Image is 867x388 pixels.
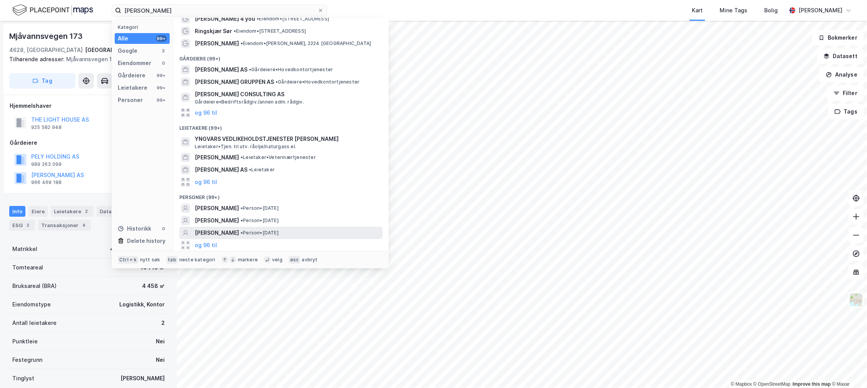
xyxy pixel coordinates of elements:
[829,351,867,388] div: Kontrollprogram for chat
[31,179,62,186] div: 966 469 188
[249,67,251,72] span: •
[195,27,232,36] span: Ringskjær Sør
[38,220,91,231] div: Transaksjoner
[118,95,143,105] div: Personer
[118,24,170,30] div: Kategori
[9,30,84,42] div: Mjåvannsvegen 173
[12,374,34,383] div: Tinglyst
[161,318,165,328] div: 2
[289,256,301,264] div: esc
[272,257,282,263] div: velg
[120,374,165,383] div: [PERSON_NAME]
[195,241,217,250] button: og 96 til
[249,67,333,73] span: Gårdeiere • Hovedkontortjenester
[195,165,247,174] span: [PERSON_NAME] AS
[195,144,296,150] span: Leietaker • Tjen. til utv. råolje/naturgass el.
[195,108,217,117] button: og 96 til
[110,244,165,254] div: 4204-575-567-0-0
[12,263,43,272] div: Tomteareal
[241,217,243,223] span: •
[764,6,778,15] div: Bolig
[83,207,90,215] div: 2
[195,39,239,48] span: [PERSON_NAME]
[10,101,167,110] div: Hjemmelshaver
[302,257,317,263] div: avbryt
[9,220,35,231] div: ESG
[12,318,57,328] div: Antall leietakere
[793,381,831,387] a: Improve this map
[173,50,389,64] div: Gårdeiere (99+)
[118,71,145,80] div: Gårdeiere
[241,40,243,46] span: •
[257,16,259,22] span: •
[238,257,258,263] div: markere
[160,48,167,54] div: 3
[234,28,306,34] span: Eiendom • [STREET_ADDRESS]
[241,205,279,211] span: Person • [DATE]
[156,337,165,346] div: Nei
[812,30,864,45] button: Bokmerker
[9,73,75,89] button: Tag
[12,337,38,346] div: Punktleie
[173,119,389,133] div: Leietakere (99+)
[156,97,167,103] div: 99+
[118,83,147,92] div: Leietakere
[195,216,239,225] span: [PERSON_NAME]
[799,6,842,15] div: [PERSON_NAME]
[51,206,94,217] div: Leietakere
[720,6,747,15] div: Mine Tags
[166,256,178,264] div: tab
[118,224,151,233] div: Historikk
[179,257,215,263] div: neste kategori
[819,67,864,82] button: Analyse
[142,281,165,291] div: 4 458 ㎡
[156,35,167,42] div: 99+
[12,244,37,254] div: Matrikkel
[173,188,389,202] div: Personer (99+)
[195,204,239,213] span: [PERSON_NAME]
[118,256,139,264] div: Ctrl + k
[195,77,274,87] span: [PERSON_NAME] GRUPPEN AS
[241,154,316,161] span: Leietaker • Veterinærtjenester
[10,138,167,147] div: Gårdeiere
[692,6,703,15] div: Kart
[276,79,278,85] span: •
[257,16,329,22] span: Eiendom • [STREET_ADDRESS]
[28,206,48,217] div: Eiere
[241,154,243,160] span: •
[12,355,42,365] div: Festegrunn
[249,167,275,173] span: Leietaker
[241,40,371,47] span: Eiendom • [PERSON_NAME], 2224 [GEOGRAPHIC_DATA]
[9,206,25,217] div: Info
[195,65,247,74] span: [PERSON_NAME] AS
[140,257,160,263] div: nytt søk
[195,90,379,99] span: [PERSON_NAME] CONSULTING AS
[753,381,791,387] a: OpenStreetMap
[85,45,168,55] div: [GEOGRAPHIC_DATA], 575/567
[12,3,93,17] img: logo.f888ab2527a4732fd821a326f86c7f29.svg
[195,153,239,162] span: [PERSON_NAME]
[97,206,125,217] div: Datasett
[849,293,864,307] img: Z
[195,177,217,187] button: og 96 til
[731,381,752,387] a: Mapbox
[276,79,359,85] span: Gårdeiere • Hovedkontortjenester
[121,5,317,16] input: Søk på adresse, matrikkel, gårdeiere, leietakere eller personer
[118,34,128,43] div: Alle
[9,56,66,62] span: Tilhørende adresser:
[817,48,864,64] button: Datasett
[31,161,62,167] div: 989 263 099
[127,236,165,246] div: Delete history
[31,124,62,130] div: 925 582 948
[12,281,57,291] div: Bruksareal (BRA)
[156,355,165,365] div: Nei
[249,167,251,172] span: •
[160,226,167,232] div: 0
[9,55,162,64] div: Mjåvannsvegen 175
[195,99,304,105] span: Gårdeiere • Bedriftsrådgiv./annen adm. rådgiv.
[119,300,165,309] div: Logistikk, Kontor
[156,72,167,79] div: 99+
[241,230,243,236] span: •
[195,134,379,144] span: YNGVARS VEDLIKEHOLDSTJENESTER [PERSON_NAME]
[156,85,167,91] div: 99+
